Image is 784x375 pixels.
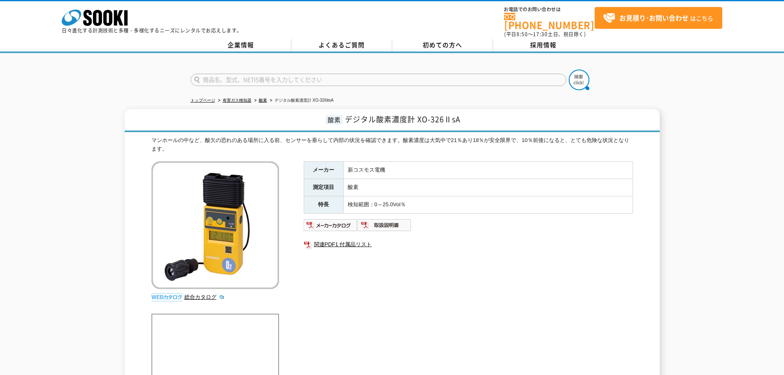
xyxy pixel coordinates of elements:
[343,179,633,196] td: 酸素
[392,39,493,51] a: 初めての方へ
[493,39,594,51] a: 採用情報
[304,179,343,196] th: 測定項目
[62,28,242,33] p: 日々進化する計測技術と多種・多様化するニーズにレンタルでお応えします。
[358,219,412,232] img: 取扱説明書
[151,136,633,154] div: マンホールの中など、酸欠の恐れのある場所に入る前、センサーを垂らして内部の状況を確認できます。酸素濃度は大気中で21％あり18％が安全限界で、10％前後になると、とても危険な状況となります。
[504,30,586,38] span: (平日 ～ 土日、祝日除く)
[151,293,182,301] img: webカタログ
[603,12,713,24] span: はこちら
[595,7,722,29] a: お見積り･お問い合わせはこちら
[516,30,528,38] span: 8:50
[223,98,251,102] a: 有害ガス検知器
[304,239,633,250] a: 関連PDF1 付属品リスト
[259,98,267,102] a: 酸素
[268,96,334,105] li: デジタル酸素濃度計 XO-326ⅡsA
[304,219,358,232] img: メーカーカタログ
[304,162,343,179] th: メーカー
[291,39,392,51] a: よくあるご質問
[304,224,358,230] a: メーカーカタログ
[504,7,595,12] span: お電話でのお問い合わせは
[191,74,566,86] input: 商品名、型式、NETIS番号を入力してください
[151,161,279,289] img: デジタル酸素濃度計 XO-326ⅡsA
[423,40,462,49] span: 初めての方へ
[504,13,595,30] a: [PHONE_NUMBER]
[619,13,689,23] strong: お見積り･お問い合わせ
[191,98,215,102] a: トップページ
[343,196,633,214] td: 検知範囲：0～25.0Vol％
[358,224,412,230] a: 取扱説明書
[343,162,633,179] td: 新コスモス電機
[569,70,589,90] img: btn_search.png
[345,114,461,125] span: デジタル酸素濃度計 XO-326ⅡsA
[191,39,291,51] a: 企業情報
[326,115,343,124] span: 酸素
[184,294,225,300] a: 総合カタログ
[304,196,343,214] th: 特長
[533,30,548,38] span: 17:30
